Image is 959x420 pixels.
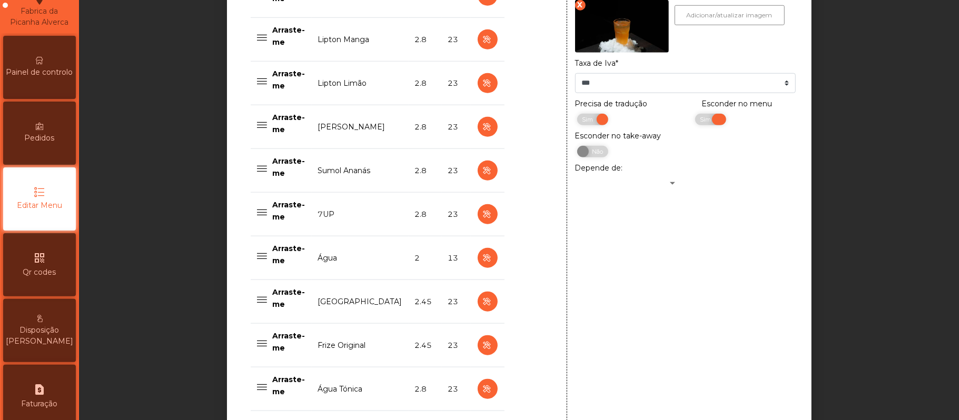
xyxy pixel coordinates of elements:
[701,98,772,109] label: Esconder no menu
[312,280,409,324] td: [GEOGRAPHIC_DATA]
[273,374,305,397] p: Arraste-me
[273,155,305,179] p: Arraste-me
[442,193,471,236] td: 23
[273,243,305,266] p: Arraste-me
[33,383,46,396] i: request_page
[442,367,471,411] td: 23
[312,105,409,149] td: [PERSON_NAME]
[409,62,442,105] td: 2.8
[23,267,56,278] span: Qr codes
[694,114,720,125] span: Sim
[576,114,602,125] span: Sim
[22,398,58,409] span: Faturação
[409,280,442,324] td: 2.45
[442,280,471,324] td: 23
[312,236,409,280] td: Água
[442,236,471,280] td: 13
[312,324,409,367] td: Frize Original
[17,200,62,211] span: Editar Menu
[273,24,305,48] p: Arraste-me
[273,199,305,223] p: Arraste-me
[442,149,471,193] td: 23
[312,193,409,236] td: 7UP
[442,105,471,149] td: 23
[33,252,46,264] i: qr_code
[675,5,785,25] button: Adicionar/atualizar imagem
[273,330,305,354] p: Arraste-me
[312,62,409,105] td: Lipton Limão
[409,193,442,236] td: 2.8
[442,62,471,105] td: 23
[25,133,55,144] span: Pedidos
[442,324,471,367] td: 23
[312,367,409,411] td: Água Tónica
[273,112,305,135] p: Arraste-me
[409,149,442,193] td: 2.8
[273,68,305,92] p: Arraste-me
[575,163,623,174] label: Depende de:
[409,105,442,149] td: 2.8
[312,149,409,193] td: Sumol Ananás
[312,18,409,62] td: Lipton Manga
[409,324,442,367] td: 2.45
[583,146,609,157] span: Não
[273,286,305,310] p: Arraste-me
[409,18,442,62] td: 2.8
[409,236,442,280] td: 2
[6,67,73,78] span: Painel de controlo
[575,98,648,109] label: Precisa de tradução
[409,367,442,411] td: 2.8
[6,325,73,347] span: Disposição [PERSON_NAME]
[575,58,619,69] label: Taxa de Iva*
[442,18,471,62] td: 23
[575,131,661,142] label: Esconder no take-away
